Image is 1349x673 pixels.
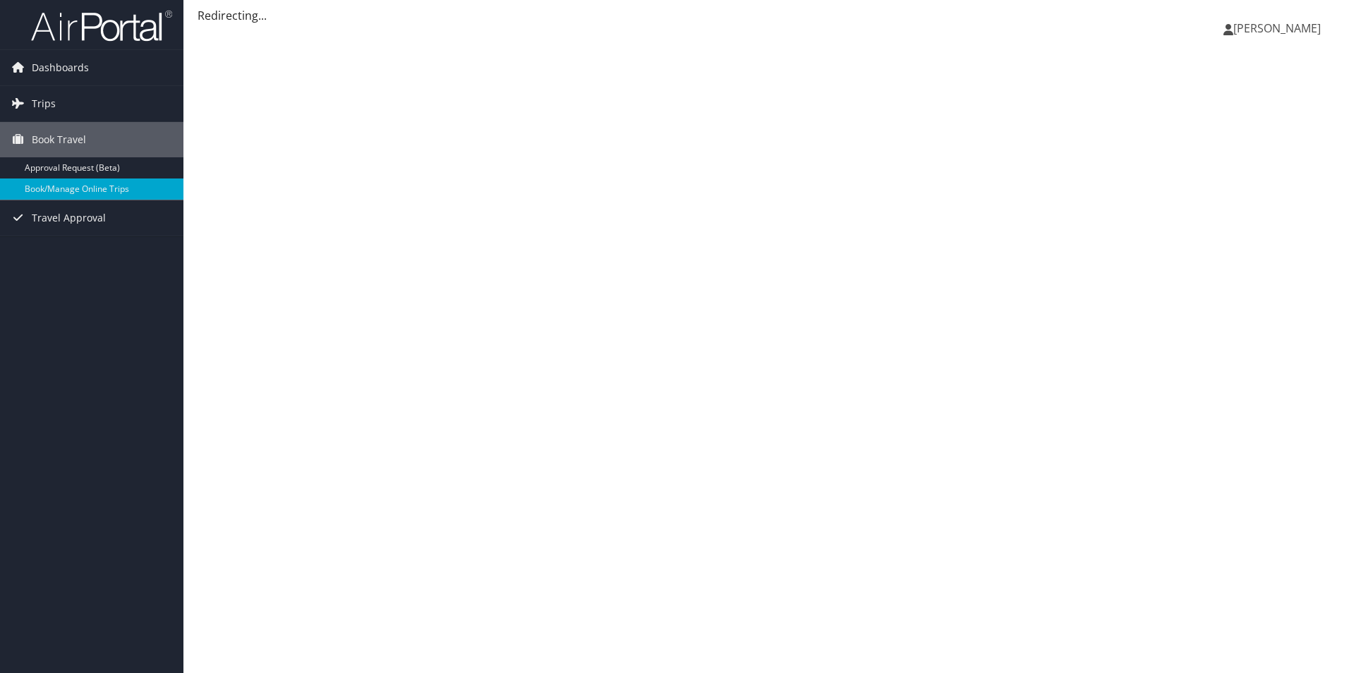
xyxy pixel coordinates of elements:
[32,50,89,85] span: Dashboards
[32,200,106,236] span: Travel Approval
[32,122,86,157] span: Book Travel
[31,9,172,42] img: airportal-logo.png
[1233,20,1321,36] span: [PERSON_NAME]
[198,7,1335,24] div: Redirecting...
[32,86,56,121] span: Trips
[1223,7,1335,49] a: [PERSON_NAME]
